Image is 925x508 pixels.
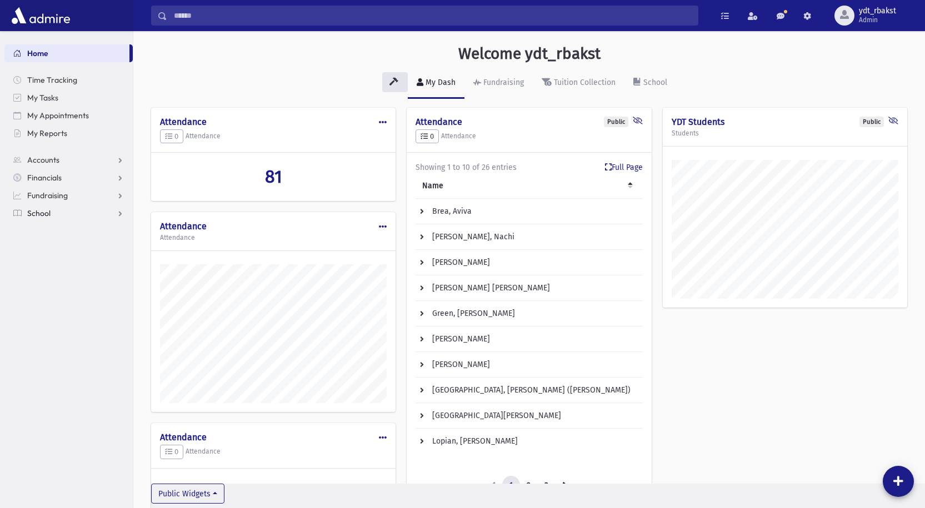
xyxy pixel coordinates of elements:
[637,378,675,403] td: Absent
[416,224,637,250] td: [PERSON_NAME], Nachi
[416,275,637,301] td: [PERSON_NAME] [PERSON_NAME]
[160,129,387,144] h5: Attendance
[165,447,178,456] span: 0
[416,326,637,352] td: [PERSON_NAME]
[416,199,637,224] td: Brea, Aviva
[4,151,133,169] a: Accounts
[416,250,637,275] td: [PERSON_NAME]
[637,403,675,429] td: Absent
[502,476,520,496] a: 1
[27,110,89,120] span: My Appointments
[408,68,464,99] a: My Dash
[604,117,628,127] div: Public
[416,117,642,127] h4: Attendance
[637,352,675,378] td: Late
[268,482,278,503] span: 0
[416,129,439,144] button: 0
[4,169,133,187] a: Financials
[160,445,183,459] button: 0
[533,68,624,99] a: Tuition Collection
[27,128,67,138] span: My Reports
[27,48,48,58] span: Home
[637,301,675,326] td: Late
[637,173,675,199] th: Type
[27,208,51,218] span: School
[458,44,601,63] h3: Welcome ydt_rbakst
[421,132,434,140] span: 0
[160,482,387,503] a: 0
[160,166,387,187] a: 81
[4,187,133,204] a: Fundraising
[464,68,533,99] a: Fundraising
[637,250,675,275] td: Late
[160,129,183,144] button: 0
[637,326,675,352] td: Late
[4,107,133,124] a: My Appointments
[165,132,178,140] span: 0
[27,75,77,85] span: Time Tracking
[160,234,387,242] h5: Attendance
[637,429,675,454] td: Absent
[27,190,68,200] span: Fundraising
[416,129,642,144] h5: Attendance
[416,403,637,429] td: [GEOGRAPHIC_DATA][PERSON_NAME]
[637,199,675,224] td: Late
[4,124,133,142] a: My Reports
[637,224,675,250] td: Late
[637,275,675,301] td: Absent
[519,476,538,496] a: 2
[552,78,616,87] div: Tuition Collection
[160,117,387,127] h4: Attendance
[27,93,58,103] span: My Tasks
[416,429,637,454] td: Lopian, [PERSON_NAME]
[859,117,884,127] div: Public
[4,89,133,107] a: My Tasks
[160,221,387,232] h4: Attendance
[859,7,896,16] span: ydt_rbakst
[4,44,129,62] a: Home
[27,173,62,183] span: Financials
[859,16,896,24] span: Admin
[265,166,282,187] span: 81
[672,117,898,127] h4: YDT Students
[416,301,637,326] td: Green, [PERSON_NAME]
[151,484,224,504] button: Public Widgets
[9,4,73,27] img: AdmirePro
[481,78,524,87] div: Fundraising
[4,204,133,222] a: School
[27,155,59,165] span: Accounts
[416,173,637,199] th: Name
[416,352,637,378] td: [PERSON_NAME]
[4,71,133,89] a: Time Tracking
[160,432,387,442] h4: Attendance
[605,162,643,173] a: Full Page
[537,476,556,496] a: 3
[423,78,456,87] div: My Dash
[624,68,676,99] a: School
[416,162,642,173] div: Showing 1 to 10 of 26 entries
[416,378,637,403] td: [GEOGRAPHIC_DATA], [PERSON_NAME] ([PERSON_NAME])
[672,129,898,137] h5: Students
[160,445,387,459] h5: Attendance
[641,78,667,87] div: School
[167,6,698,26] input: Search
